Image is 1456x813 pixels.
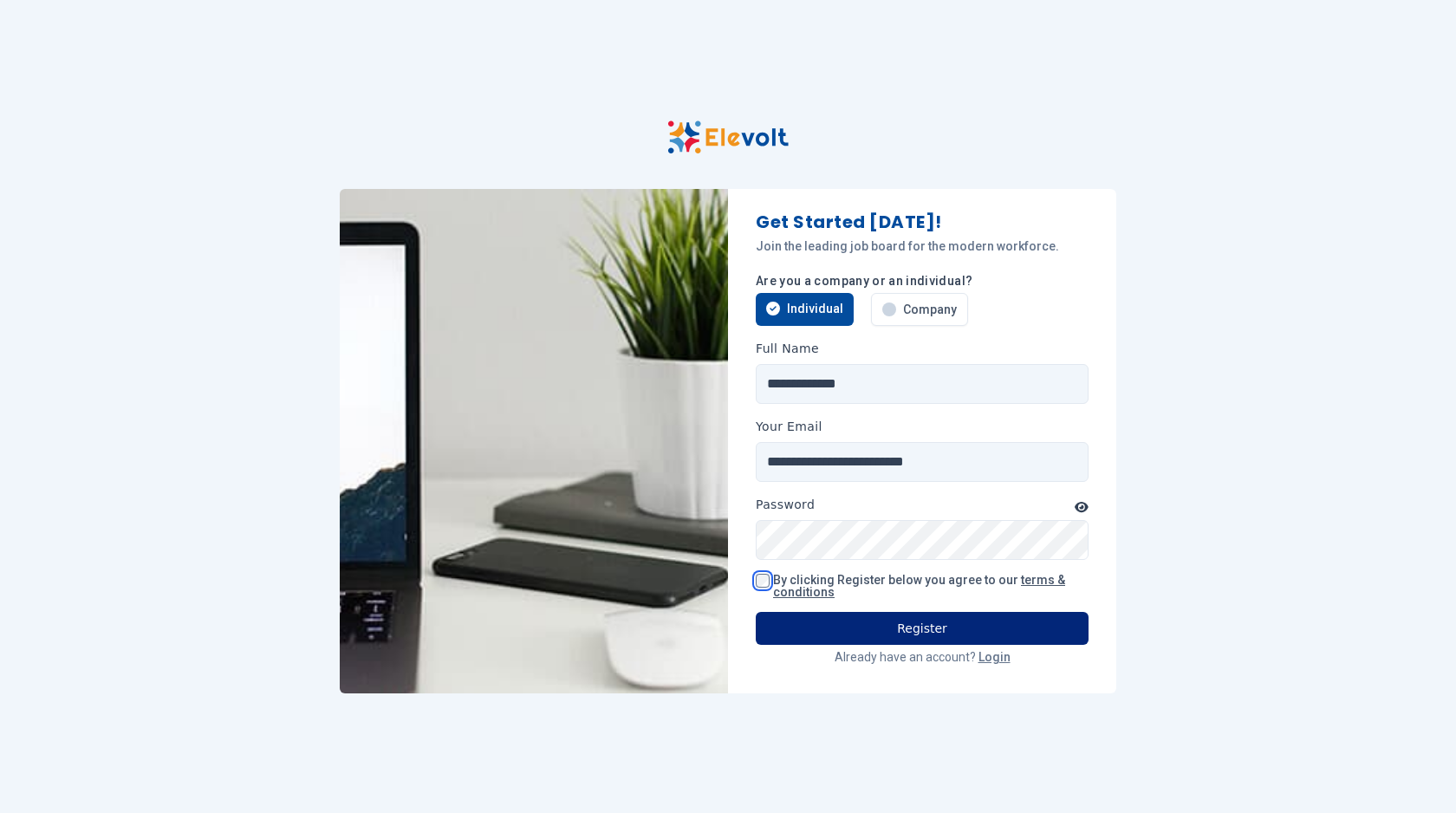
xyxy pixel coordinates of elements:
[978,650,1011,664] a: Login
[773,573,1065,599] a: terms & conditions
[756,612,1089,645] button: Register
[756,340,819,357] label: Full Name
[756,574,770,588] input: By clicking Register below you agree to our terms & conditions
[756,648,1089,666] p: Already have an account?
[773,573,1065,599] span: By clicking Register below you agree to our
[903,301,957,318] span: Company
[756,496,815,513] label: Password
[756,418,822,435] label: Your Email
[1369,730,1456,813] iframe: Chat Widget
[667,120,789,154] img: Elevolt
[756,210,1089,234] h1: Get Started [DATE]!
[787,300,843,317] span: Individual
[756,272,1089,289] p: Are you a company or an individual?
[340,189,728,693] img: image
[756,237,1089,255] p: Join the leading job board for the modern workforce.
